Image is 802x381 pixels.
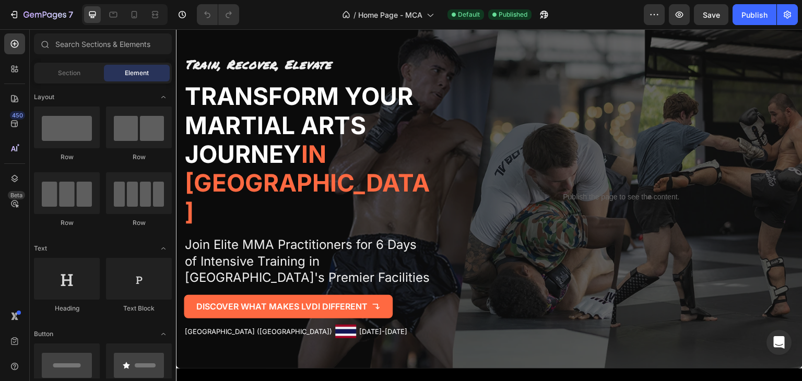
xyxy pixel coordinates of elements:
[741,9,768,20] div: Publish
[176,29,802,381] iframe: Design area
[766,330,792,355] div: Open Intercom Messenger
[694,4,728,25] button: Save
[8,191,25,199] div: Beta
[458,10,480,19] span: Default
[34,92,54,102] span: Layout
[197,4,239,25] div: Undo/Redo
[58,68,80,78] span: Section
[68,8,73,21] p: 7
[106,152,172,162] div: Row
[272,162,619,173] p: Publish the page to see the content.
[183,298,231,307] p: [DATE]-[DATE]
[358,9,422,20] span: Home Page - MCA
[733,4,776,25] button: Publish
[34,152,100,162] div: Row
[34,33,172,54] input: Search Sections & Elements
[34,304,100,313] div: Heading
[34,218,100,228] div: Row
[499,10,527,19] span: Published
[155,89,172,105] span: Toggle open
[703,10,720,19] span: Save
[4,4,78,25] button: 7
[106,218,172,228] div: Row
[106,304,172,313] div: Text Block
[155,326,172,342] span: Toggle open
[125,68,149,78] span: Element
[10,111,25,120] div: 450
[34,244,47,253] span: Text
[353,9,356,20] span: /
[155,240,172,257] span: Toggle open
[34,329,53,339] span: Button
